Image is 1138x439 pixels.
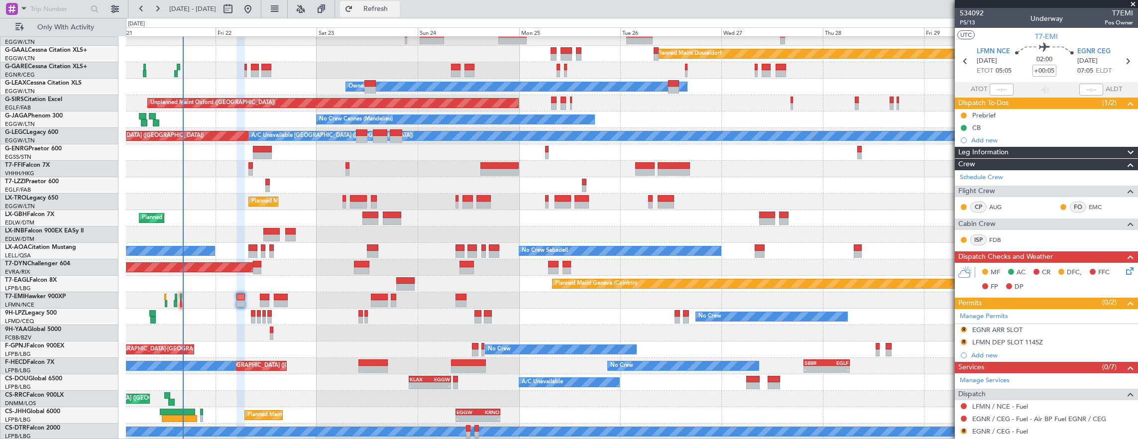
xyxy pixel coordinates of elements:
[972,415,1106,423] a: EGNR / CEG - Fuel - Air BP Fuel EGNR / CEG
[958,251,1053,263] span: Dispatch Checks and Weather
[657,46,722,61] div: Planned Maint Dusseldorf
[317,27,418,36] div: Sat 23
[456,409,478,415] div: EGGW
[410,376,430,382] div: KLAX
[5,212,27,218] span: LX-GBH
[5,179,59,185] a: T7-LZZIPraetor 600
[5,104,31,111] a: EGLF/FAB
[5,113,28,119] span: G-JAGA
[960,312,1008,322] a: Manage Permits
[5,153,31,161] a: EGSS/STN
[5,195,58,201] a: LX-TROLegacy 650
[1102,362,1117,372] span: (0/7)
[1030,13,1063,24] div: Underway
[5,392,26,398] span: CS-RRC
[522,243,568,258] div: No Crew Sabadell
[456,416,478,422] div: -
[1102,98,1117,108] span: (1/2)
[142,211,253,225] div: Planned Maint Nice ([GEOGRAPHIC_DATA])
[1098,268,1110,278] span: FFC
[5,244,28,250] span: LX-AOA
[977,66,993,76] span: ETOT
[826,360,849,366] div: EGLF
[972,402,1028,411] a: LFMN / NCE - Fuel
[961,428,967,434] button: R
[1089,203,1111,212] a: EMC
[826,366,849,372] div: -
[991,282,998,292] span: FP
[958,298,982,309] span: Permits
[1036,55,1052,65] span: 02:00
[5,203,35,210] a: EGGW/LTN
[5,55,35,62] a: EGGW/LTN
[340,1,400,17] button: Refresh
[169,4,216,13] span: [DATE] - [DATE]
[555,276,637,291] div: Planned Maint Geneva (Cointrin)
[996,66,1012,76] span: 05:05
[1105,18,1133,27] span: Pos Owner
[804,360,827,366] div: SBBR
[5,80,82,86] a: G-LEAXCessna Citation XLS
[989,203,1012,212] a: AUG
[247,408,404,423] div: Planned Maint [GEOGRAPHIC_DATA] ([GEOGRAPHIC_DATA])
[58,342,226,357] div: AOG Maint Hyères ([GEOGRAPHIC_DATA]-[GEOGRAPHIC_DATA])
[5,383,31,391] a: LFPB/LBG
[522,375,563,390] div: A/C Unavailable
[519,27,620,36] div: Mon 25
[1077,47,1111,57] span: EGNR CEG
[5,195,26,201] span: LX-TRO
[5,179,25,185] span: T7-LZZI
[5,162,22,168] span: T7-FFI
[972,123,981,132] div: CB
[5,334,31,341] a: FCBB/BZV
[5,162,50,168] a: T7-FFIFalcon 7X
[5,301,34,309] a: LFMN/NCE
[5,294,66,300] a: T7-EMIHawker 900XP
[958,219,996,230] span: Cabin Crew
[970,202,987,213] div: CP
[1077,56,1098,66] span: [DATE]
[11,19,108,35] button: Only With Activity
[5,359,27,365] span: F-HECD
[251,128,413,143] div: A/C Unavailable [GEOGRAPHIC_DATA] ([GEOGRAPHIC_DATA])
[5,252,31,259] a: LELL/QSA
[150,96,275,110] div: Unplanned Maint Oxford ([GEOGRAPHIC_DATA])
[698,309,721,324] div: No Crew
[970,234,987,245] div: ISP
[1067,268,1082,278] span: DFC,
[5,244,76,250] a: LX-AOACitation Mustang
[960,18,984,27] span: P5/13
[5,261,27,267] span: T7-DYN
[5,64,28,70] span: G-GARE
[5,47,28,53] span: G-GAAL
[5,409,26,415] span: CS-JHH
[410,383,430,389] div: -
[957,30,975,39] button: UTC
[972,326,1023,334] div: EGNR ARR SLOT
[5,350,31,358] a: LFPB/LBG
[1077,66,1093,76] span: 07:05
[5,38,35,46] a: EGGW/LTN
[960,173,1003,183] a: Schedule Crew
[5,277,57,283] a: T7-EAGLFalcon 8X
[5,409,60,415] a: CS-JHHGlobal 6000
[971,351,1133,359] div: Add new
[5,64,87,70] a: G-GARECessna Citation XLS+
[989,235,1012,244] a: FDB
[977,47,1010,57] span: LFMN NCE
[5,367,31,374] a: LFPB/LBG
[5,80,26,86] span: G-LEAX
[620,27,721,36] div: Tue 26
[5,146,62,152] a: G-ENRGPraetor 600
[5,97,24,103] span: G-SIRS
[319,112,393,127] div: No Crew Cannes (Mandelieu)
[30,1,88,16] input: Trip Number
[972,427,1028,436] a: EGNR / CEG - Fuel
[216,27,317,36] div: Fri 22
[977,56,997,66] span: [DATE]
[823,27,924,36] div: Thu 28
[5,146,28,152] span: G-ENRG
[958,147,1009,158] span: Leg Information
[5,47,87,53] a: G-GAALCessna Citation XLS+
[958,159,975,170] span: Crew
